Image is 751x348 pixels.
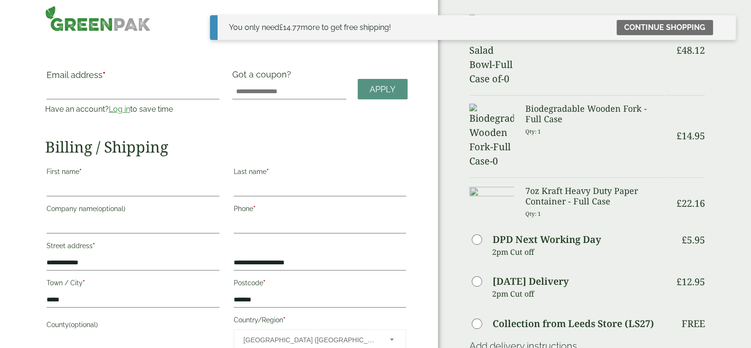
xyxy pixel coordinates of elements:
label: Last name [234,165,407,181]
abbr: required [253,205,256,213]
small: Qty: 1 [525,128,541,135]
p: 2pm Cut off [492,245,664,259]
a: Apply [358,79,408,99]
small: Qty: 1 [525,210,541,217]
bdi: 48.12 [676,44,705,57]
span: £ [676,129,682,142]
p: 2pm Cut off [492,287,664,301]
span: £ [676,275,682,288]
h3: Biodegradable Wooden Fork - Full Case [525,104,664,124]
abbr: required [283,316,285,324]
abbr: required [79,168,82,175]
p: Free [682,318,705,329]
a: Continue shopping [617,20,713,35]
label: First name [47,165,219,181]
label: Town / City [47,276,219,292]
div: You only need more to get free shipping! [229,22,391,33]
span: 14.77 [279,23,301,32]
label: Got a coupon? [232,69,295,84]
label: Phone [234,202,407,218]
label: Postcode [234,276,407,292]
span: (optional) [96,205,125,213]
span: £ [682,233,687,246]
label: Email address [47,71,219,84]
label: Street address [47,239,219,255]
span: (optional) [69,321,98,329]
a: Log in [109,105,130,114]
h3: 500ml Kraft Bowl - Full Case [525,15,664,25]
abbr: required [266,168,269,175]
h2: Billing / Shipping [45,138,408,156]
span: £ [676,197,682,210]
label: County [47,318,219,334]
p: Have an account? to save time [45,104,221,115]
bdi: 14.95 [676,129,705,142]
abbr: required [83,279,85,287]
bdi: 22.16 [676,197,705,210]
h3: 7oz Kraft Heavy Duty Paper Container - Full Case [525,186,664,206]
span: £ [676,44,682,57]
label: Country/Region [234,313,407,329]
span: Apply [370,84,396,95]
label: DPD Next Working Day [493,235,601,244]
label: Company name [47,202,219,218]
abbr: required [93,242,95,250]
img: GreenPak Supplies [45,6,151,31]
span: £ [279,23,283,32]
bdi: 12.95 [676,275,705,288]
img: 750ml Kraft Salad Bowl-Full Case of-0 [469,15,513,86]
img: Biodegradable Wooden Fork-Full Case-0 [469,104,513,168]
abbr: required [103,70,105,80]
abbr: required [263,279,266,287]
label: Collection from Leeds Store (LS27) [493,319,654,329]
bdi: 5.95 [682,233,705,246]
label: [DATE] Delivery [493,277,569,286]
